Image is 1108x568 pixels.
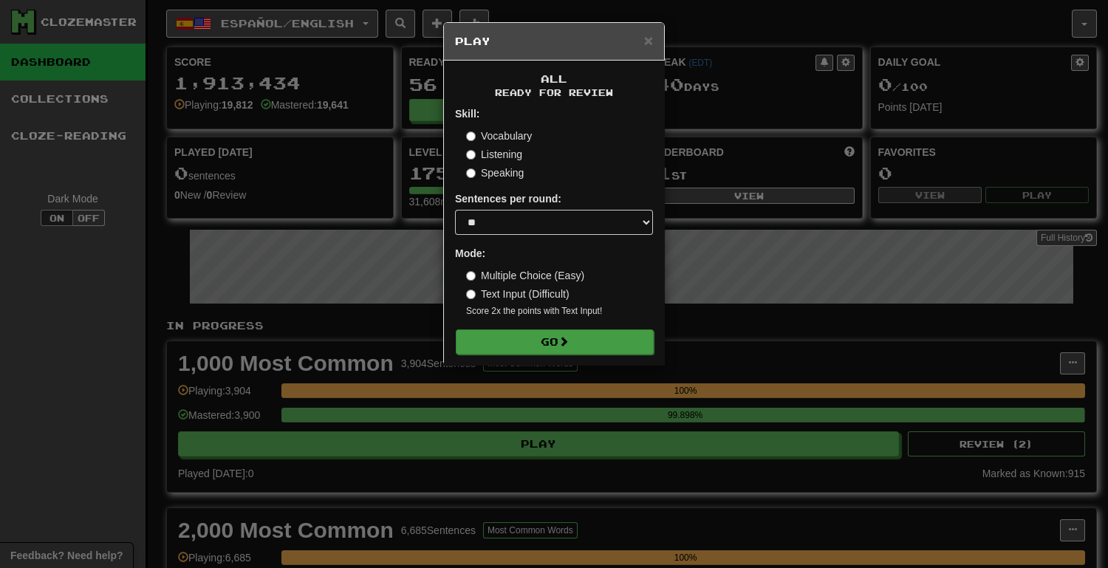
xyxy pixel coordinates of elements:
input: Listening [466,150,476,160]
button: Close [644,32,653,48]
label: Text Input (Difficult) [466,287,570,301]
input: Speaking [466,168,476,178]
label: Speaking [466,165,524,180]
label: Multiple Choice (Easy) [466,268,584,283]
input: Multiple Choice (Easy) [466,271,476,281]
label: Sentences per round: [455,191,561,206]
button: Go [456,329,654,355]
strong: Mode: [455,247,485,259]
small: Ready for Review [455,86,653,99]
span: All [541,72,567,85]
small: Score 2x the points with Text Input ! [466,305,653,318]
input: Text Input (Difficult) [466,290,476,299]
label: Vocabulary [466,129,532,143]
h5: Play [455,34,653,49]
label: Listening [466,147,522,162]
span: × [644,32,653,49]
input: Vocabulary [466,131,476,141]
strong: Skill: [455,108,479,120]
